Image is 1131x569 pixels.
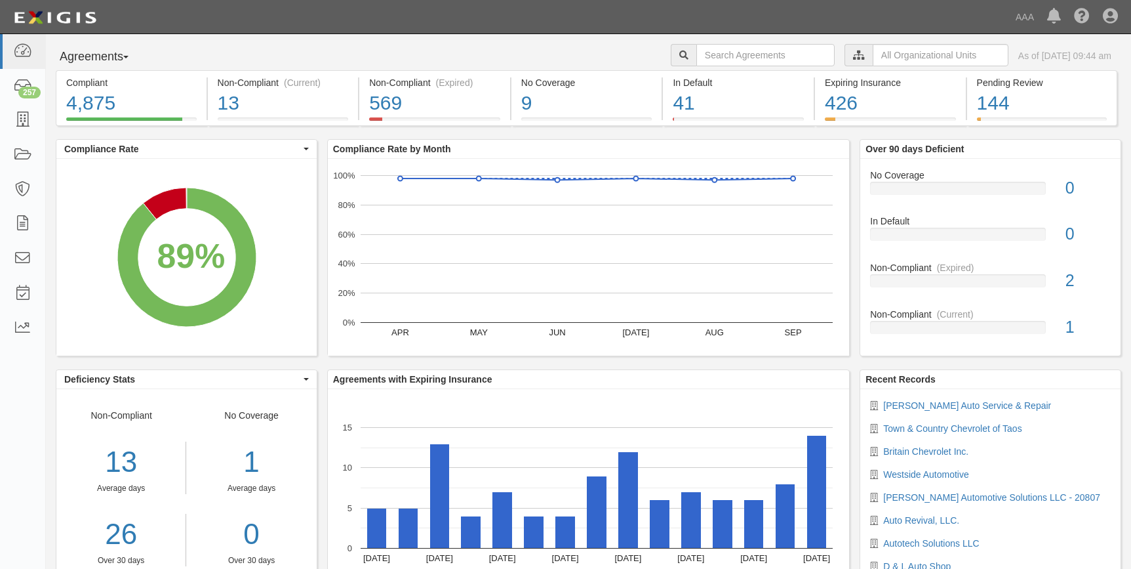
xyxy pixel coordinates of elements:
text: 40% [338,259,355,268]
a: Expiring Insurance426 [815,117,966,128]
a: Non-Compliant(Expired)2 [870,261,1111,308]
text: APR [391,327,409,337]
b: Compliance Rate by Month [333,144,451,154]
div: Pending Review [977,76,1107,89]
text: [DATE] [363,553,390,563]
div: 13 [56,442,186,483]
div: No Coverage [186,409,316,566]
text: [DATE] [677,553,704,563]
div: Expiring Insurance [825,76,956,89]
a: [PERSON_NAME] Auto Service & Repair [883,400,1051,411]
a: AAA [1009,4,1041,30]
input: All Organizational Units [873,44,1008,66]
text: 100% [333,171,355,180]
i: Help Center - Complianz [1074,9,1090,25]
div: (Current) [284,76,321,89]
text: 80% [338,200,355,210]
text: [DATE] [488,553,515,563]
a: Non-Compliant(Expired)569 [359,117,510,128]
div: Average days [56,483,186,494]
div: (Expired) [436,76,473,89]
a: Westside Automotive [883,469,968,480]
a: 0 [196,514,306,555]
div: 426 [825,89,956,117]
div: 1 [1056,316,1121,339]
button: Deficiency Stats [56,370,317,389]
svg: A chart. [328,159,849,356]
text: 15 [342,423,351,432]
div: 89% [157,232,226,281]
div: (Expired) [937,261,974,274]
text: 10 [342,463,351,473]
b: Over 90 days Deficient [865,144,964,154]
a: No Coverage0 [870,169,1111,215]
b: Agreements with Expiring Insurance [333,374,492,385]
a: Compliant4,875 [56,117,207,128]
a: In Default41 [663,117,814,128]
div: No Coverage [860,169,1121,182]
div: (Current) [937,308,974,321]
div: 144 [977,89,1107,117]
div: No Coverage [521,76,652,89]
div: 1 [196,442,306,483]
div: Non-Compliant (Current) [218,76,349,89]
text: SEP [784,327,801,337]
text: [DATE] [803,553,830,563]
a: In Default0 [870,215,1111,261]
span: Deficiency Stats [64,373,300,386]
text: MAY [469,327,488,337]
a: Pending Review144 [967,117,1118,128]
div: Non-Compliant [56,409,186,566]
span: Compliance Rate [64,142,300,156]
div: Average days [196,483,306,494]
div: 0 [1056,177,1121,200]
div: In Default [673,76,804,89]
button: Agreements [56,44,154,70]
a: No Coverage9 [511,117,662,128]
div: Non-Compliant [860,261,1121,274]
div: 2 [1056,269,1121,293]
div: 9 [521,89,652,117]
div: 569 [369,89,500,117]
div: 0 [1056,222,1121,246]
div: Compliant [66,76,197,89]
div: Over 30 days [56,555,186,566]
text: 60% [338,229,355,239]
div: In Default [860,215,1121,228]
text: 20% [338,288,355,298]
b: Recent Records [865,374,936,385]
div: 257 [18,87,41,98]
button: Compliance Rate [56,140,317,158]
div: 4,875 [66,89,197,117]
text: [DATE] [551,553,578,563]
text: JUN [549,327,565,337]
div: Non-Compliant [860,308,1121,321]
text: [DATE] [740,553,767,563]
text: 0 [347,543,352,553]
input: Search Agreements [696,44,835,66]
a: Britain Chevrolet Inc. [883,446,968,457]
div: 13 [218,89,349,117]
a: Non-Compliant(Current)1 [870,308,1111,345]
a: [PERSON_NAME] Automotive Solutions LLC - 20807 [883,492,1100,503]
svg: A chart. [56,159,317,356]
img: logo-5460c22ac91f19d4615b14bd174203de0afe785f0fc80cf4dbbc73dc1793850b.png [10,6,100,30]
a: Autotech Solutions LLC [883,538,979,549]
div: 41 [673,89,804,117]
div: As of [DATE] 09:44 am [1018,49,1111,62]
a: Town & Country Chevrolet of Taos [883,423,1022,434]
text: AUG [705,327,723,337]
text: [DATE] [622,327,649,337]
a: Auto Revival, LLC. [883,515,959,526]
div: Non-Compliant (Expired) [369,76,500,89]
text: 0% [342,318,355,327]
div: Over 30 days [196,555,306,566]
a: 26 [56,514,186,555]
text: 5 [347,503,352,513]
text: [DATE] [614,553,641,563]
a: Non-Compliant(Current)13 [208,117,359,128]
